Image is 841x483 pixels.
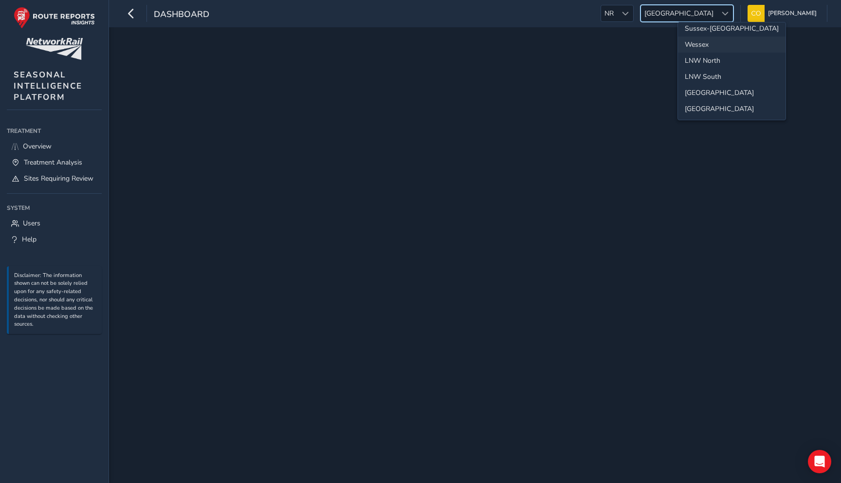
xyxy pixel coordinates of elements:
[26,38,83,60] img: customer logo
[14,69,82,103] span: SEASONAL INTELLIGENCE PLATFORM
[748,5,765,22] img: diamond-layout
[24,158,82,167] span: Treatment Analysis
[678,69,786,85] li: LNW South
[678,37,786,53] li: Wessex
[678,20,786,37] li: Sussex-Kent
[641,5,717,21] span: [GEOGRAPHIC_DATA]
[678,117,786,133] li: Western
[7,138,102,154] a: Overview
[7,154,102,170] a: Treatment Analysis
[7,124,102,138] div: Treatment
[7,215,102,231] a: Users
[678,85,786,101] li: North and East
[808,450,831,473] div: Open Intercom Messenger
[7,170,102,186] a: Sites Requiring Review
[7,231,102,247] a: Help
[14,7,95,29] img: rr logo
[23,142,52,151] span: Overview
[154,8,209,22] span: dashboard
[14,272,97,329] p: Disclaimer: The information shown can not be solely relied upon for any safety-related decisions,...
[7,201,102,215] div: System
[22,235,37,244] span: Help
[601,5,617,21] span: NR
[24,174,93,183] span: Sites Requiring Review
[678,101,786,117] li: Wales
[678,53,786,69] li: LNW North
[768,5,817,22] span: [PERSON_NAME]
[23,219,40,228] span: Users
[748,5,820,22] button: [PERSON_NAME]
